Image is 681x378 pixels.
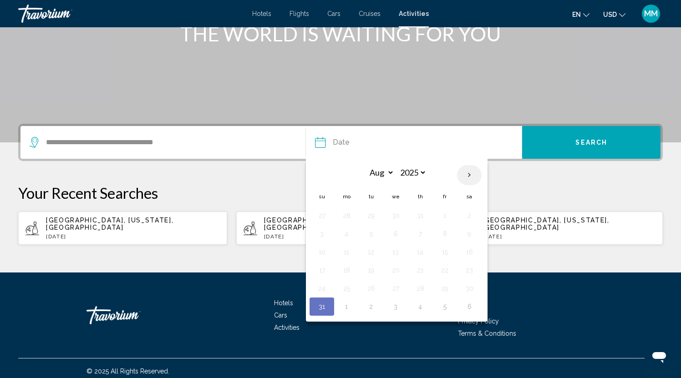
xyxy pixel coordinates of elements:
[274,324,300,331] a: Activities
[572,8,590,21] button: Change language
[339,300,354,313] button: Day 1
[399,10,429,17] a: Activities
[388,209,403,222] button: Day 30
[413,209,427,222] button: Day 31
[437,282,452,295] button: Day 29
[364,246,378,258] button: Day 12
[364,209,378,222] button: Day 29
[603,8,625,21] button: Change currency
[170,22,511,45] h1: THE WORLD IS WAITING FOR YOU
[339,246,354,258] button: Day 11
[603,11,617,18] span: USD
[458,330,516,337] a: Terms & Conditions
[437,300,452,313] button: Day 5
[397,165,427,181] select: Select year
[315,209,329,222] button: Day 27
[413,282,427,295] button: Day 28
[327,10,340,17] a: Cars
[365,165,394,181] select: Select month
[339,264,354,277] button: Day 18
[339,227,354,240] button: Day 4
[315,227,329,240] button: Day 3
[46,233,220,240] p: [DATE]
[264,217,391,231] span: [GEOGRAPHIC_DATA], [US_STATE], [GEOGRAPHIC_DATA]
[437,227,452,240] button: Day 8
[388,282,403,295] button: Day 27
[413,300,427,313] button: Day 4
[413,246,427,258] button: Day 14
[639,4,663,23] button: User Menu
[388,264,403,277] button: Day 20
[364,264,378,277] button: Day 19
[18,211,227,245] button: [GEOGRAPHIC_DATA], [US_STATE], [GEOGRAPHIC_DATA][DATE]
[315,264,329,277] button: Day 17
[18,184,663,202] p: Your Recent Searches
[339,282,354,295] button: Day 25
[46,217,173,231] span: [GEOGRAPHIC_DATA], [US_STATE], [GEOGRAPHIC_DATA]
[388,300,403,313] button: Day 3
[339,209,354,222] button: Day 28
[20,126,661,159] div: Search widget
[462,209,477,222] button: Day 2
[264,233,438,240] p: [DATE]
[388,246,403,258] button: Day 13
[645,342,674,371] iframe: Button to launch messaging window
[457,165,482,186] button: Next month
[462,227,477,240] button: Day 9
[274,299,293,307] a: Hotels
[462,246,477,258] button: Day 16
[315,300,329,313] button: Day 31
[437,246,452,258] button: Day 15
[364,227,378,240] button: Day 5
[315,246,329,258] button: Day 10
[413,264,427,277] button: Day 21
[18,5,243,23] a: Travorium
[236,211,445,245] button: [GEOGRAPHIC_DATA], [US_STATE], [GEOGRAPHIC_DATA][DATE]
[413,227,427,240] button: Day 7
[462,282,477,295] button: Day 30
[482,217,609,231] span: [GEOGRAPHIC_DATA], [US_STATE], [GEOGRAPHIC_DATA]
[274,312,287,319] a: Cars
[644,9,658,18] span: MM
[522,126,661,159] button: Search
[86,302,178,329] a: Travorium
[290,10,309,17] a: Flights
[364,300,378,313] button: Day 2
[572,11,581,18] span: en
[388,227,403,240] button: Day 6
[359,10,381,17] a: Cruises
[437,209,452,222] button: Day 1
[86,368,169,375] span: © 2025 All Rights Reserved.
[315,126,522,159] button: Date
[315,282,329,295] button: Day 24
[462,300,477,313] button: Day 6
[252,10,271,17] a: Hotels
[575,139,607,146] span: Search
[482,233,656,240] p: [DATE]
[364,282,378,295] button: Day 26
[454,211,663,245] button: [GEOGRAPHIC_DATA], [US_STATE], [GEOGRAPHIC_DATA][DATE]
[462,264,477,277] button: Day 23
[437,264,452,277] button: Day 22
